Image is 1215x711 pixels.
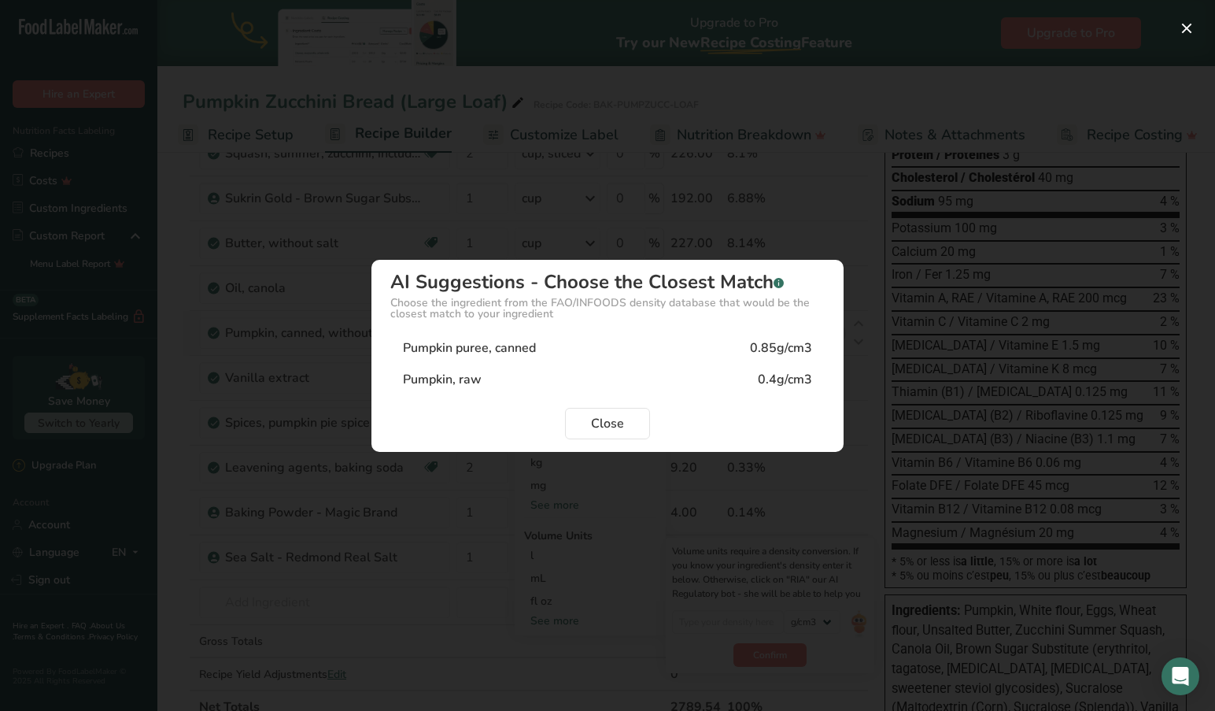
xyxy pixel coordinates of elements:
div: Choose the ingredient from the FAO/INFOODS density database that would be the closest match to yo... [390,298,825,320]
div: 0.85g/cm3 [750,339,812,357]
div: Pumpkin puree, canned [403,339,536,357]
div: 0.4g/cm3 [758,370,812,389]
div: AI Suggestions - Choose the Closest Match [390,272,825,291]
span: Close [591,414,624,433]
div: Pumpkin, raw [403,370,482,389]
div: Open Intercom Messenger [1161,657,1199,695]
button: Close [565,408,650,439]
